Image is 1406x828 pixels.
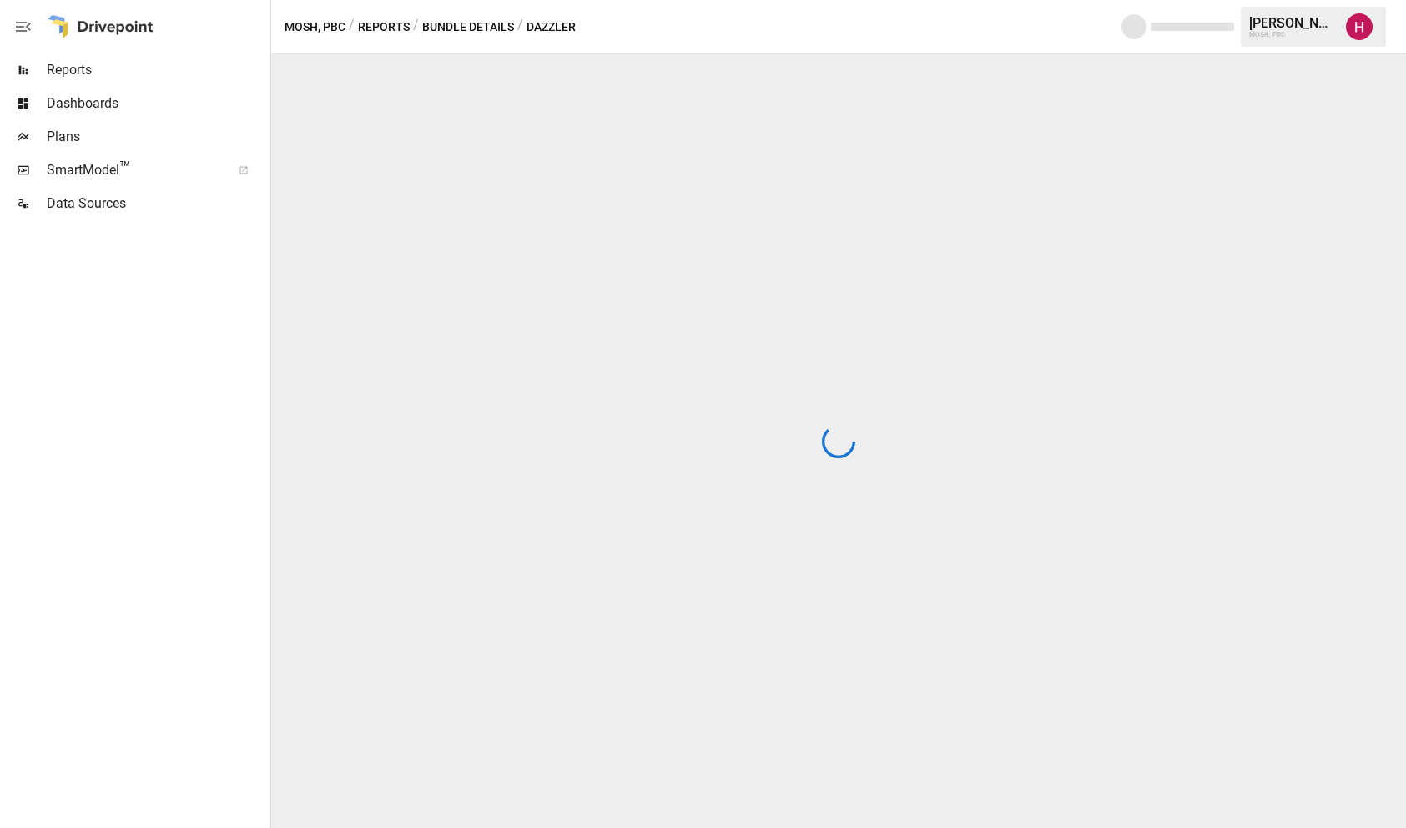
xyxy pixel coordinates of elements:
[1336,3,1383,50] button: Hayton Oei
[1346,13,1373,40] img: Hayton Oei
[349,17,355,38] div: /
[1249,31,1336,38] div: MOSH, PBC
[47,160,220,180] span: SmartModel
[1249,15,1336,31] div: [PERSON_NAME]
[47,60,267,80] span: Reports
[422,17,514,38] button: Bundle Details
[47,194,267,214] span: Data Sources
[47,93,267,114] span: Dashboards
[358,17,410,38] button: Reports
[119,158,131,179] span: ™
[285,17,345,38] button: MOSH, PBC
[47,127,267,147] span: Plans
[413,17,419,38] div: /
[517,17,523,38] div: /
